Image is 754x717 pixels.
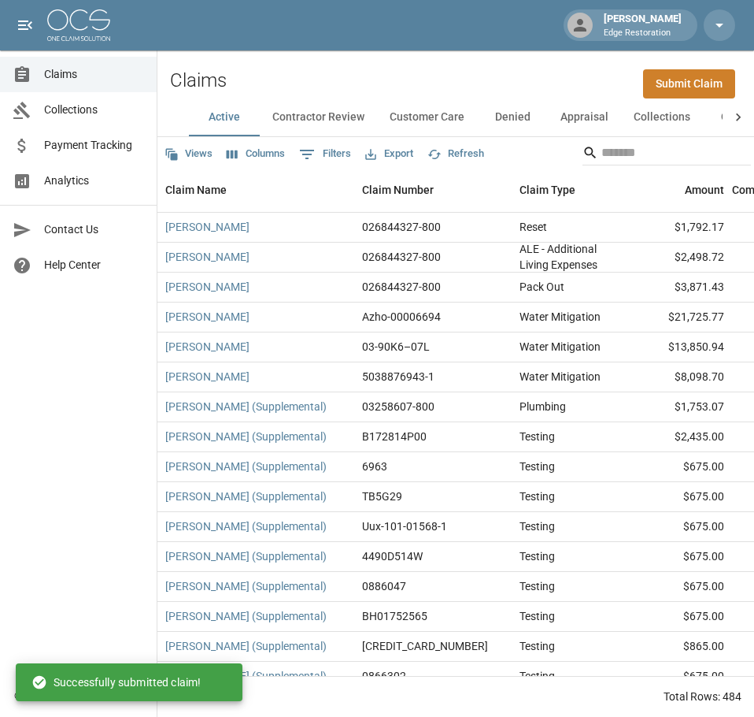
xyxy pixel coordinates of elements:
div: 4490D514W [362,548,423,564]
div: Testing [519,578,555,594]
button: Show filters [295,142,355,167]
div: 026844327-800 [362,249,441,265]
div: Testing [519,608,555,624]
a: [PERSON_NAME] (Supplemental) [165,608,327,624]
div: ALE - Additional Living Expenses [519,241,622,273]
div: $675.00 [630,482,732,512]
div: $675.00 [630,662,732,692]
div: $3,871.43 [630,273,732,303]
div: Claim Name [165,168,227,212]
div: Reset [519,219,547,235]
div: $675.00 [630,512,732,542]
span: Analytics [44,173,144,189]
button: Appraisal [548,98,621,136]
a: [PERSON_NAME] [165,219,249,235]
button: open drawer [9,9,41,41]
button: Refresh [423,142,488,166]
div: Claim Type [512,168,630,212]
div: Amount [685,168,724,212]
a: [PERSON_NAME] [165,369,249,385]
div: Water Mitigation [519,369,601,385]
div: TB5G29 [362,489,402,504]
a: [PERSON_NAME] [165,279,249,295]
div: $13,850.94 [630,332,732,362]
div: $2,498.72 [630,243,732,273]
a: [PERSON_NAME] (Supplemental) [165,429,327,444]
span: Help Center [44,257,144,273]
div: 300-0576430-2025 [362,638,488,654]
div: 5038876943-1 [362,369,434,385]
div: $675.00 [630,452,732,482]
button: Denied [477,98,548,136]
div: Search [582,140,751,169]
p: Edge Restoration [604,27,682,40]
a: [PERSON_NAME] (Supplemental) [165,638,327,654]
h2: Claims [170,69,227,92]
div: 03258607-800 [362,399,434,414]
div: Testing [519,518,555,534]
div: Testing [519,548,555,564]
div: Amount [630,168,732,212]
img: ocs-logo-white-transparent.png [47,9,110,41]
div: Claim Number [362,168,434,212]
div: Testing [519,638,555,654]
div: $1,753.07 [630,392,732,422]
span: Collections [44,102,144,118]
a: [PERSON_NAME] (Supplemental) [165,489,327,504]
div: dynamic tabs [189,98,723,136]
div: $865.00 [630,632,732,662]
div: $2,435.00 [630,422,732,452]
a: [PERSON_NAME] [165,339,249,355]
div: Testing [519,668,555,684]
span: Payment Tracking [44,137,144,154]
div: $1,792.17 [630,213,732,243]
button: Active [189,98,260,136]
div: Claim Number [354,168,512,212]
a: [PERSON_NAME] (Supplemental) [165,518,327,534]
div: 03-90K6–07L [362,339,430,355]
div: 0886047 [362,578,406,594]
button: Contractor Review [260,98,377,136]
div: Claim Name [157,168,354,212]
a: [PERSON_NAME] (Supplemental) [165,548,327,564]
div: $21,725.77 [630,303,732,332]
div: 026844327-800 [362,219,441,235]
button: Collections [621,98,703,136]
div: Claim Type [519,168,575,212]
div: BH01752565 [362,608,427,624]
div: 6963 [362,459,387,474]
div: Water Mitigation [519,339,601,355]
div: Testing [519,459,555,474]
a: [PERSON_NAME] (Supplemental) [165,578,327,594]
div: $675.00 [630,572,732,602]
span: Contact Us [44,221,144,238]
a: [PERSON_NAME] (Supplemental) [165,399,327,414]
div: [PERSON_NAME] [597,11,688,39]
a: [PERSON_NAME] (Supplemental) [165,459,327,474]
div: Total Rows: 484 [663,689,741,704]
div: Successfully submitted claim! [31,668,201,697]
a: [PERSON_NAME] [165,249,249,265]
button: Views [161,142,216,166]
a: [PERSON_NAME] [165,309,249,325]
div: 026844327-800 [362,279,441,295]
a: [PERSON_NAME] (Supplemental) [165,668,327,684]
button: Customer Care [377,98,477,136]
div: Water Mitigation [519,309,601,325]
div: $675.00 [630,542,732,572]
div: Plumbing [519,399,566,414]
div: $8,098.70 [630,362,732,392]
div: Testing [519,429,555,444]
div: Pack Out [519,279,564,295]
div: © 2025 One Claim Solution [14,688,142,704]
div: 0866302 [362,668,406,684]
div: Uux-101-01568-1 [362,518,447,534]
div: Azho-00006694 [362,309,441,325]
button: Export [361,142,417,166]
button: Select columns [223,142,289,166]
div: $675.00 [630,602,732,632]
div: B172814P00 [362,429,427,444]
span: Claims [44,66,144,83]
div: Testing [519,489,555,504]
a: Submit Claim [643,69,735,98]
